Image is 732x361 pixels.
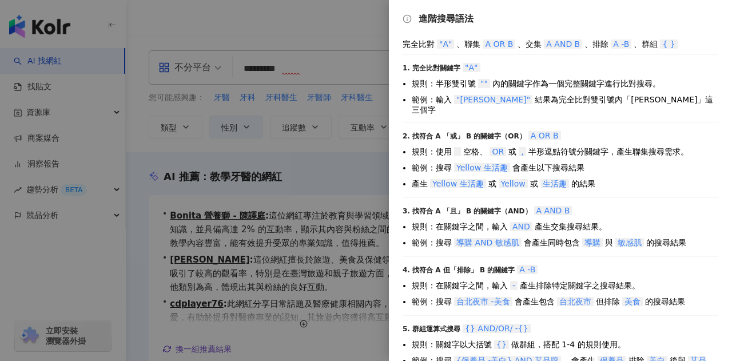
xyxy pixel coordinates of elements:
span: 生活趣 [540,179,569,188]
span: { } [660,39,677,49]
span: - [510,281,518,290]
li: 規則：使用 空格、 或 半形逗點符號分關鍵字，產生聯集搜尋需求。 [412,146,718,157]
span: "A" [437,39,454,49]
span: "" [478,79,490,88]
li: 範例：輸入 結果為完全比對雙引號內「[PERSON_NAME]」這三個字 [412,94,718,114]
li: 規則：半形雙引號 內的關鍵字作為一個完整關鍵字進行比對搜尋。 [412,78,718,89]
span: A AND B [534,206,572,215]
span: Yellow 生活趣 [454,163,510,172]
div: 完全比對 、聯集 、交集 、排除 、群組 [403,38,718,50]
span: , [519,147,526,156]
li: 規則：在關鍵字之間，輸入 產生排除特定關鍵字之搜尋結果。 [412,280,718,291]
li: 範例：搜尋 會產生包含 但排除 的搜尋結果 [412,296,718,307]
div: 2. 找符合 A 「或」 B 的關鍵字（OR） [403,130,718,141]
span: 台北夜市 [557,297,594,306]
span: A OR B [528,131,561,140]
span: A -B [517,265,538,274]
span: Yellow [499,179,528,188]
span: {} AND/OR/ -{} [463,324,531,333]
li: 範例：搜尋 會產生同時包含 與 的搜尋結果 [412,237,718,248]
span: OR [490,147,506,156]
div: 5. 群組運算式搜尋 [403,323,718,334]
span: A OR B [483,39,515,49]
span: "A" [463,63,480,72]
div: 4. 找符合 A 但「排除」 B 的關鍵字 [403,264,718,275]
li: 產生 或 或 的結果 [412,178,718,189]
span: 敏感肌 [615,238,644,247]
div: 3. 找符合 A 「且」 B 的關鍵字（AND） [403,205,718,216]
span: 美食 [622,297,643,306]
li: 規則：關鍵字以大括號 做群組，搭配 1-4 的規則使用。 [412,339,718,350]
div: 進階搜尋語法 [403,14,718,24]
span: "[PERSON_NAME]" [454,95,532,104]
span: 導購 AND 敏感肌 [454,238,522,247]
span: Yellow 生活趣 [430,179,486,188]
span: 導購 [582,238,603,247]
div: 1. 完全比對關鍵字 [403,62,718,73]
li: 範例：搜尋 會產生以下搜尋結果 [412,162,718,173]
span: A -B [611,39,631,49]
span: AND [510,222,532,231]
span: 台北夜市 -美食 [454,297,512,306]
li: 規則：在關鍵字之間，輸入 產生交集搜尋結果。 [412,221,718,232]
span: A AND B [544,39,582,49]
span: {} [494,340,509,349]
